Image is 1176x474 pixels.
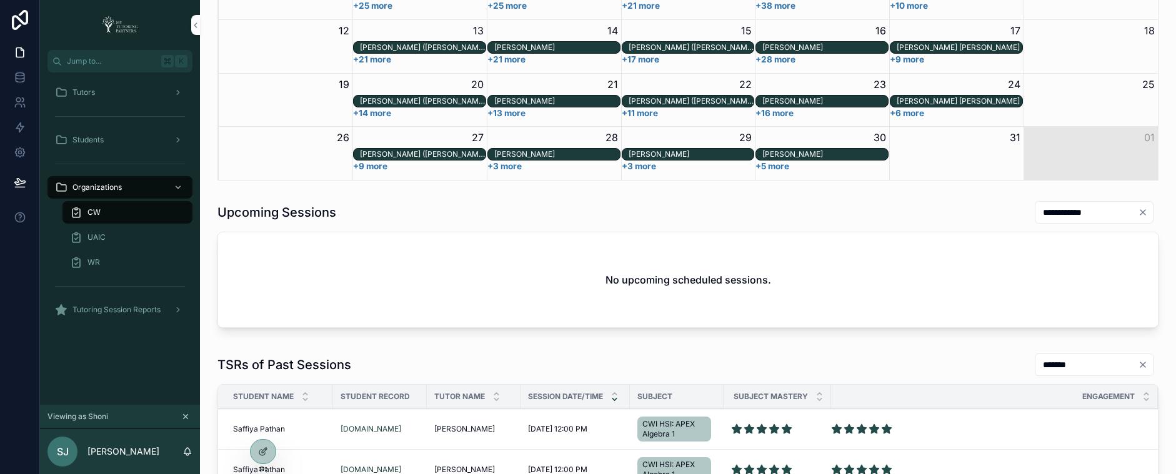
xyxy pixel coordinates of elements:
[762,42,888,52] div: [PERSON_NAME]
[57,444,69,459] span: SJ
[605,130,618,145] button: 28
[360,42,486,52] div: [PERSON_NAME] ([PERSON_NAME]) [PERSON_NAME]
[897,96,1022,107] div: Presley Shattuck
[434,424,513,434] a: [PERSON_NAME]
[72,182,122,192] span: Organizations
[87,232,106,242] span: UAIC
[360,149,486,160] div: Lillian (Lilly) Rodriguez
[1144,23,1155,38] button: 18
[494,96,620,106] div: [PERSON_NAME]
[622,108,658,118] button: +11 more
[233,424,326,434] a: Saffiya Pathan
[755,1,795,11] button: +38 more
[897,96,1022,106] div: [PERSON_NAME] [PERSON_NAME]
[217,356,351,373] h1: TSRs of Past Sessions
[360,42,486,53] div: Lillian (Lilly) Rodriguez
[217,204,336,221] h1: Upcoming Sessions
[629,42,754,53] div: Lillian (Lilly) Rodriguez
[72,305,161,315] span: Tutoring Session Reports
[875,23,886,38] button: 16
[622,54,659,64] button: +17 more
[339,23,349,38] button: 12
[47,412,108,422] span: Viewing as Shoni
[642,419,706,439] span: CWI HSI: APEX Algebra 1
[337,130,349,145] button: 26
[1144,130,1155,145] button: 01
[472,130,484,145] button: 27
[341,424,401,434] a: [DOMAIN_NAME]
[353,54,391,64] button: +21 more
[629,96,754,106] div: [PERSON_NAME] ([PERSON_NAME]) [PERSON_NAME]
[637,414,716,444] a: CWI HSI: APEX Algebra 1
[1142,77,1155,92] button: 25
[487,1,527,11] button: +25 more
[233,424,285,434] span: Saffiya Pathan
[473,23,484,38] button: 13
[62,251,192,274] a: WR
[1010,23,1020,38] button: 17
[607,23,618,38] button: 14
[762,96,888,107] div: Jondel Cadenas
[72,135,104,145] span: Students
[62,226,192,249] a: UAIC
[897,42,1022,53] div: Presley Shattuck
[341,424,419,434] a: [DOMAIN_NAME]
[1008,77,1020,92] button: 24
[47,176,192,199] a: Organizations
[360,96,486,107] div: Lillian (Lilly) Rodriguez
[739,77,752,92] button: 22
[339,77,349,92] button: 19
[605,272,771,287] h2: No upcoming scheduled sessions.
[755,161,789,171] button: +5 more
[233,392,294,402] span: Student Name
[629,42,754,52] div: [PERSON_NAME] ([PERSON_NAME]) [PERSON_NAME]
[87,257,100,267] span: WR
[47,299,192,321] a: Tutoring Session Reports
[1082,392,1135,402] span: Engagement
[1010,130,1020,145] button: 31
[1138,207,1153,217] button: Clear
[890,108,924,118] button: +6 more
[47,129,192,151] a: Students
[494,42,620,52] div: [PERSON_NAME]
[434,424,495,434] span: [PERSON_NAME]
[734,392,808,402] span: Subject Mastery
[87,207,101,217] span: CW
[494,149,620,159] div: [PERSON_NAME]
[629,149,754,159] div: [PERSON_NAME]
[47,81,192,104] a: Tutors
[487,108,526,118] button: +13 more
[762,96,888,106] div: [PERSON_NAME]
[739,130,752,145] button: 29
[762,149,888,160] div: Jondel Cadenas
[494,96,620,107] div: John Chavez
[897,42,1022,52] div: [PERSON_NAME] [PERSON_NAME]
[607,77,618,92] button: 21
[341,392,410,402] span: Student Record
[874,77,886,92] button: 23
[762,42,888,53] div: Jondel Cadenas
[755,54,795,64] button: +28 more
[528,392,603,402] span: Session Date/Time
[353,161,387,171] button: +9 more
[176,56,186,66] span: K
[487,54,526,64] button: +21 more
[622,161,656,171] button: +3 more
[755,108,794,118] button: +16 more
[528,424,587,434] span: [DATE] 12:00 PM
[1138,360,1153,370] button: Clear
[622,1,660,11] button: +21 more
[741,23,752,38] button: 15
[890,1,928,11] button: +10 more
[637,392,672,402] span: Subject
[62,201,192,224] a: CW
[434,392,485,402] span: Tutor Name
[528,424,622,434] a: [DATE] 12:00 PM
[874,130,886,145] button: 30
[353,1,392,11] button: +25 more
[40,72,200,337] div: scrollable content
[87,445,159,458] p: [PERSON_NAME]
[98,15,142,35] img: App logo
[494,42,620,53] div: John Chavez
